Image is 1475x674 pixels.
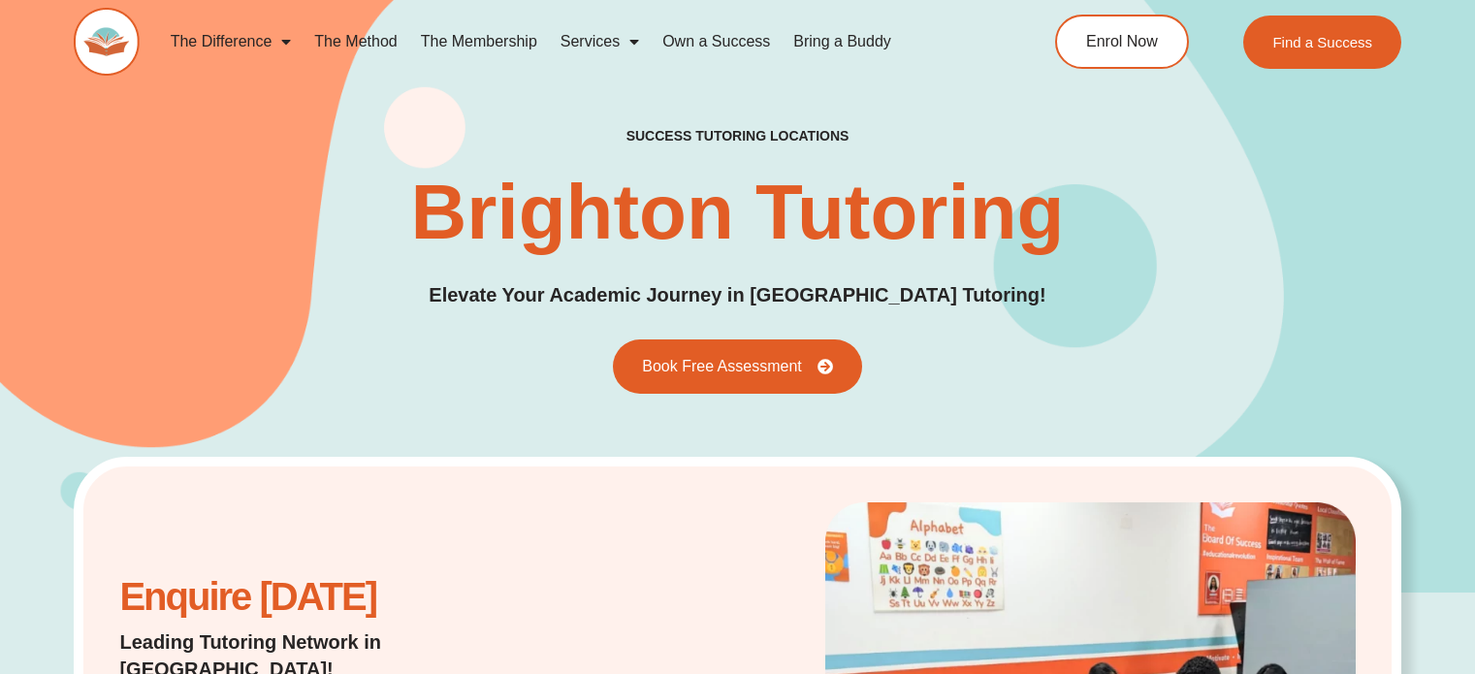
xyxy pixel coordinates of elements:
a: Bring a Buddy [782,19,903,64]
a: Enrol Now [1055,15,1189,69]
a: Book Free Assessment [613,339,862,394]
h1: Brighton Tutoring [411,174,1065,251]
h2: success tutoring locations [626,127,850,144]
a: Services [549,19,651,64]
h2: Enquire [DATE] [119,585,563,609]
nav: Menu [159,19,979,64]
p: Elevate Your Academic Journey in [GEOGRAPHIC_DATA] Tutoring! [429,280,1045,310]
a: The Difference [159,19,304,64]
a: The Membership [409,19,549,64]
span: Enrol Now [1086,34,1158,49]
a: Own a Success [651,19,782,64]
span: Find a Success [1272,35,1372,49]
a: The Method [303,19,408,64]
span: Book Free Assessment [642,359,802,374]
a: Find a Success [1243,16,1401,69]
